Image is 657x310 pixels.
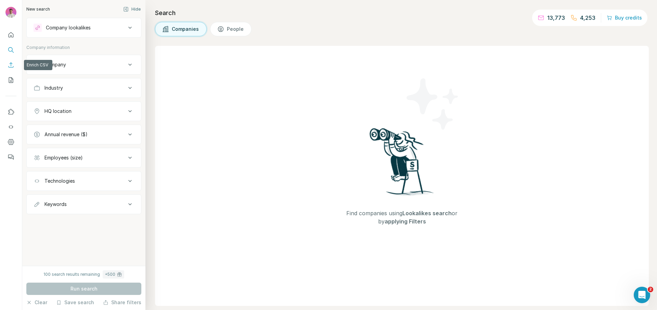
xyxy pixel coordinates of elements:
span: People [227,26,244,33]
button: Industry [27,80,141,96]
div: New search [26,6,50,12]
div: Company [44,61,66,68]
div: + 500 [105,271,115,277]
button: Clear [26,299,47,306]
div: Technologies [44,178,75,184]
button: Quick start [5,29,16,41]
span: Lookalikes search [402,210,452,217]
iframe: Intercom live chat [634,287,650,303]
span: 2 [648,287,653,292]
span: applying Filters [385,218,426,225]
button: Search [5,44,16,56]
button: Use Surfe on LinkedIn [5,106,16,118]
h4: Search [155,8,649,18]
p: 4,253 [580,14,595,22]
button: HQ location [27,103,141,119]
button: Dashboard [5,136,16,148]
img: Avatar [5,7,16,18]
div: Annual revenue ($) [44,131,88,138]
button: Feedback [5,151,16,163]
p: 13,773 [547,14,565,22]
button: Hide [118,4,145,14]
button: Save search [56,299,94,306]
div: Industry [44,85,63,91]
img: Surfe Illustration - Woman searching with binoculars [366,126,438,203]
button: Company lookalikes [27,20,141,36]
div: Keywords [44,201,67,208]
div: Company lookalikes [46,24,91,31]
button: My lists [5,74,16,86]
div: 100 search results remaining [43,270,124,279]
button: Share filters [103,299,141,306]
div: Employees (size) [44,154,83,161]
button: Technologies [27,173,141,189]
button: Keywords [27,196,141,212]
button: Buy credits [607,13,642,23]
button: Annual revenue ($) [27,126,141,143]
button: Employees (size) [27,150,141,166]
img: Surfe Illustration - Stars [402,73,464,135]
span: Find companies using or by [340,209,464,225]
button: Enrich CSV [5,59,16,71]
button: Use Surfe API [5,121,16,133]
button: Company [27,56,141,73]
p: Company information [26,44,141,51]
div: HQ location [44,108,72,115]
span: Companies [172,26,199,33]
